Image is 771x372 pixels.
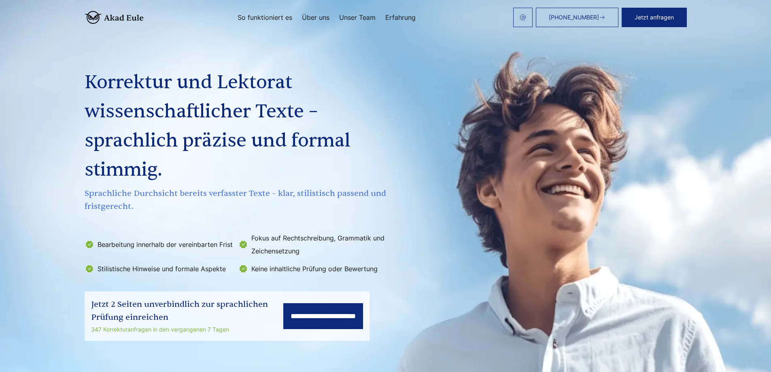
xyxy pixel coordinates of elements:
img: email [520,14,526,21]
li: Fokus auf Rechtschreibung, Grammatik und Zeichensetzung [238,232,387,257]
a: So funktioniert es [238,14,292,21]
li: Bearbeitung innerhalb der vereinbarten Frist [85,232,234,257]
span: Sprachliche Durchsicht bereits verfasster Texte – klar, stilistisch passend und fristgerecht. [85,187,389,213]
button: Jetzt anfragen [622,8,687,27]
li: Stilistische Hinweise und formale Aspekte [85,262,234,275]
div: 347 Korrekturanfragen in den vergangenen 7 Tagen [91,325,283,334]
a: Über uns [302,14,329,21]
span: [PHONE_NUMBER] [549,14,599,21]
img: logo [85,11,144,24]
a: [PHONE_NUMBER] [536,8,618,27]
li: Keine inhaltliche Prüfung oder Bewertung [238,262,387,275]
a: Unser Team [339,14,376,21]
div: Jetzt 2 Seiten unverbindlich zur sprachlichen Prüfung einreichen [91,298,283,324]
a: Erfahrung [385,14,416,21]
h1: Korrektur und Lektorat wissenschaftlicher Texte – sprachlich präzise und formal stimmig. [85,68,389,185]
